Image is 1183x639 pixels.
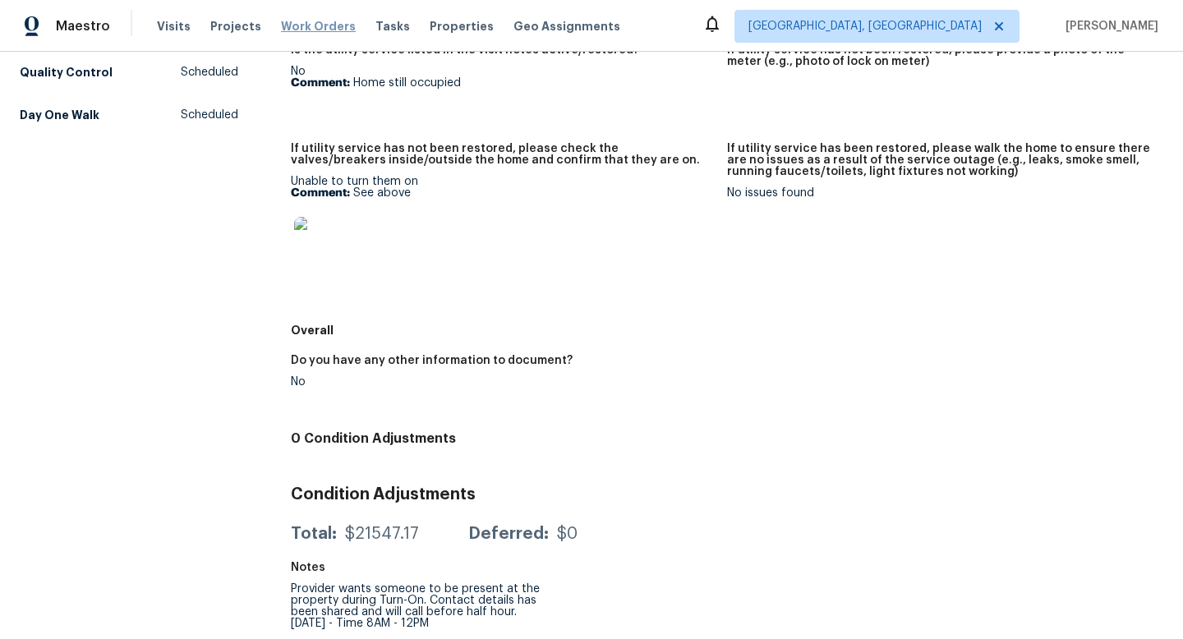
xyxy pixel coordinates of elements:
[375,21,410,32] span: Tasks
[210,18,261,34] span: Projects
[748,18,982,34] span: [GEOGRAPHIC_DATA], [GEOGRAPHIC_DATA]
[727,44,1150,67] h5: If utility service has not been restored, please provide a photo of the meter (e.g., photo of loc...
[291,583,553,629] div: Provider wants someone to be present at the property during Turn-On. Contact details has been sha...
[430,18,494,34] span: Properties
[468,526,549,542] div: Deferred:
[291,355,573,366] h5: Do you have any other information to document?
[291,322,1163,338] h5: Overall
[20,57,238,87] a: Quality ControlScheduled
[291,376,714,388] div: No
[291,562,325,573] h5: Notes
[291,66,714,89] div: No
[291,77,350,89] b: Comment:
[291,430,1163,447] h4: 0 Condition Adjustments
[291,143,714,166] h5: If utility service has not been restored, please check the valves/breakers inside/outside the hom...
[291,486,1163,503] h3: Condition Adjustments
[291,77,714,89] p: Home still occupied
[345,526,419,542] div: $21547.17
[513,18,620,34] span: Geo Assignments
[291,176,714,279] div: Unable to turn them on
[291,526,337,542] div: Total:
[56,18,110,34] span: Maestro
[291,187,350,199] b: Comment:
[181,107,238,123] span: Scheduled
[181,64,238,80] span: Scheduled
[727,187,1150,199] div: No issues found
[20,100,238,130] a: Day One WalkScheduled
[157,18,191,34] span: Visits
[281,18,356,34] span: Work Orders
[20,107,99,123] h5: Day One Walk
[557,526,578,542] div: $0
[20,64,113,80] h5: Quality Control
[727,143,1150,177] h5: If utility service has been restored, please walk the home to ensure there are no issues as a res...
[291,187,714,199] p: See above
[1059,18,1158,34] span: [PERSON_NAME]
